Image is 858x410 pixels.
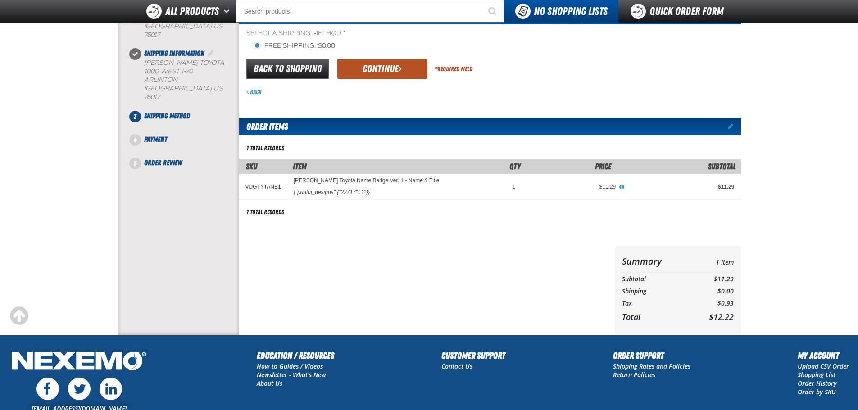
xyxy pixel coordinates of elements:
img: Nexemo Logo [9,349,149,375]
label: Free Shipping: $0.00 [254,42,335,50]
h2: Education / Resources [257,349,334,362]
div: $11.29 [628,183,734,190]
span: [PERSON_NAME] Toyota [144,59,224,67]
th: Subtotal [622,273,691,285]
span: Payment [144,135,167,144]
a: About Us [257,379,282,387]
td: $0.00 [690,285,733,297]
a: SKU [246,162,257,171]
span: [GEOGRAPHIC_DATA] [144,23,212,30]
a: Shopping List [798,370,835,379]
input: Free Shipping: $0.00 [254,42,261,49]
th: Shipping [622,285,691,297]
td: $11.29 [690,273,733,285]
a: Edit Shipping Information [206,49,215,58]
span: US [213,85,222,92]
span: All Products [165,3,219,19]
a: Back [246,88,262,95]
span: 1000 West I-20 [144,68,193,75]
a: Back to Shopping [246,59,329,79]
a: Upload CSV Order [798,362,849,370]
a: Contact Us [441,362,472,370]
h2: Customer Support [441,349,505,362]
span: Order Review [144,158,182,167]
span: Shipping Method [144,112,190,120]
span: Qty [509,162,521,171]
a: Return Policies [613,370,655,379]
span: $12.22 [709,311,734,322]
span: 5 [129,158,141,169]
span: Shipping Information [144,49,204,58]
li: Payment. Step 4 of 5. Not Completed [135,134,239,158]
a: How to Guides / Videos [257,362,323,370]
div: {"printui_designs":{"22717":"1"}} [294,189,370,196]
button: Continue [337,59,427,79]
span: Price [595,162,611,171]
li: Shipping Method. Step 3 of 5. Not Completed [135,111,239,134]
span: ARLINTON [144,76,177,84]
div: 1 total records [246,208,284,216]
th: Total [622,310,691,324]
a: Edit items [728,123,741,130]
bdo: 76017 [144,93,160,101]
span: Select a Shipping Method [246,29,741,38]
span: Subtotal [708,162,735,171]
th: Summary [622,253,691,269]
span: 4 [129,134,141,146]
li: Order Review. Step 5 of 5. Not Completed [135,158,239,168]
th: Tax [622,297,691,310]
span: Item [293,162,307,171]
span: 1 [513,184,516,190]
h2: Order Items [239,118,288,135]
span: US [213,23,222,30]
div: $11.29 [528,183,616,190]
li: Shipping Information. Step 2 of 5. Completed [135,48,239,110]
a: Order History [798,379,837,387]
a: Shipping Rates and Policies [613,362,690,370]
bdo: 76017 [144,31,160,39]
button: View All Prices for Vandergriff Toyota Name Badge Ver. 1 - Name & Title [616,183,627,191]
a: Newsletter - What's New [257,370,326,379]
td: VDGTYTANB1 [239,174,287,199]
span: 3 [129,111,141,122]
h2: Order Support [613,349,690,362]
span: [GEOGRAPHIC_DATA] [144,85,212,92]
div: Scroll to the top [9,306,29,326]
td: $0.93 [690,297,733,310]
div: Required Field [435,65,472,73]
a: Order by SKU [798,387,836,396]
td: 1 Item [690,253,733,269]
span: No Shopping Lists [534,5,608,18]
a: [PERSON_NAME] Toyota Name Badge Ver. 1 - Name & Title [294,178,440,184]
div: 1 total records [246,144,284,153]
h2: My Account [798,349,849,362]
